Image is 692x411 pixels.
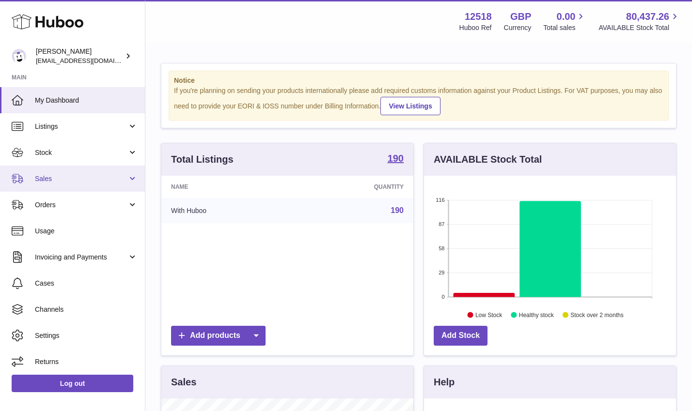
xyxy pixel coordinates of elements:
[557,10,576,23] span: 0.00
[434,326,488,346] a: Add Stock
[598,10,680,32] a: 80,437.26 AVAILABLE Stock Total
[391,206,404,214] a: 190
[171,376,196,389] h3: Sales
[436,197,444,203] text: 116
[439,221,444,227] text: 87
[543,23,586,32] span: Total sales
[510,10,531,23] strong: GBP
[35,96,138,105] span: My Dashboard
[543,10,586,32] a: 0.00 Total sales
[598,23,680,32] span: AVAILABLE Stock Total
[441,294,444,300] text: 0
[465,10,492,23] strong: 12518
[380,97,440,115] a: View Listings
[434,376,455,389] h3: Help
[35,148,127,157] span: Stock
[35,200,127,210] span: Orders
[161,176,294,198] th: Name
[171,153,234,166] h3: Total Listings
[570,311,623,318] text: Stock over 2 months
[626,10,669,23] span: 80,437.26
[504,23,532,32] div: Currency
[519,311,554,318] text: Healthy stock
[174,76,663,85] strong: Notice
[36,57,142,64] span: [EMAIL_ADDRESS][DOMAIN_NAME]
[35,357,138,366] span: Returns
[174,86,663,115] div: If you're planning on sending your products internationally please add required customs informati...
[434,153,542,166] h3: AVAILABLE Stock Total
[294,176,413,198] th: Quantity
[161,198,294,223] td: With Huboo
[388,153,404,163] strong: 190
[35,279,138,288] span: Cases
[388,153,404,165] a: 190
[12,49,26,63] img: caitlin@fancylamp.co
[35,227,138,236] span: Usage
[35,305,138,314] span: Channels
[12,375,133,392] a: Log out
[35,331,138,340] span: Settings
[439,270,444,275] text: 29
[171,326,266,346] a: Add products
[459,23,492,32] div: Huboo Ref
[35,253,127,262] span: Invoicing and Payments
[36,47,123,65] div: [PERSON_NAME]
[35,122,127,131] span: Listings
[35,174,127,183] span: Sales
[439,245,444,251] text: 58
[475,311,503,318] text: Low Stock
